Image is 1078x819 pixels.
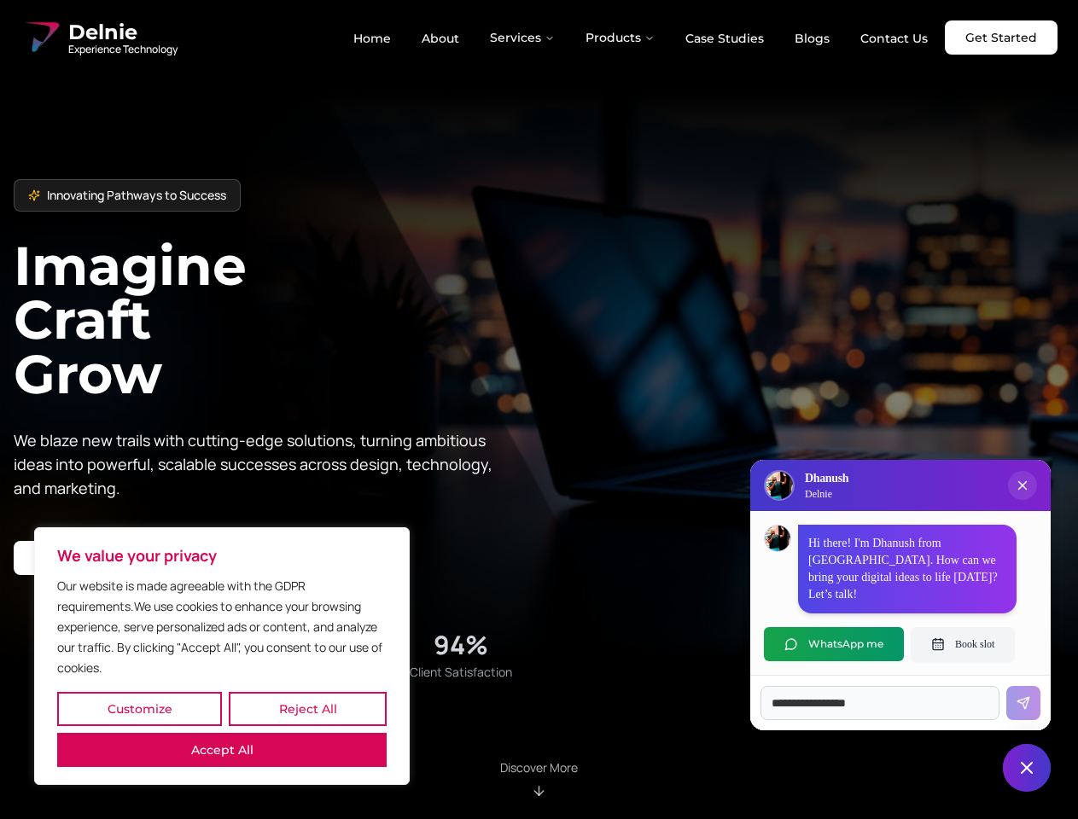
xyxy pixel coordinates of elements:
[945,20,1058,55] a: Get Started
[57,576,387,678] p: Our website is made agreeable with the GDPR requirements.We use cookies to enhance your browsing ...
[1003,744,1051,792] button: Close chat
[500,759,578,776] p: Discover More
[57,545,387,566] p: We value your privacy
[57,733,387,767] button: Accept All
[781,24,843,53] a: Blogs
[847,24,941,53] a: Contact Us
[764,627,904,661] button: WhatsApp me
[1008,471,1037,500] button: Close chat popup
[434,630,488,660] div: 94%
[805,487,848,501] p: Delnie
[14,239,539,400] h1: Imagine Craft Grow
[476,20,568,55] button: Services
[808,535,1006,603] p: Hi there! I'm Dhanush from [GEOGRAPHIC_DATA]. How can we bring your digital ideas to life [DATE]?...
[229,692,387,726] button: Reject All
[410,664,512,681] span: Client Satisfaction
[68,43,178,56] span: Experience Technology
[14,428,505,500] p: We blaze new trails with cutting-edge solutions, turning ambitious ideas into powerful, scalable ...
[572,20,668,55] button: Products
[57,692,222,726] button: Customize
[47,187,226,204] span: Innovating Pathways to Success
[765,526,790,551] img: Dhanush
[911,627,1015,661] button: Book slot
[340,20,941,55] nav: Main
[340,24,405,53] a: Home
[408,24,473,53] a: About
[805,470,848,487] h3: Dhanush
[20,17,61,58] img: Delnie Logo
[500,759,578,799] div: Scroll to About section
[20,17,178,58] a: Delnie Logo Full
[68,19,178,46] span: Delnie
[672,24,778,53] a: Case Studies
[14,541,209,575] a: Start your project with us
[766,472,793,499] img: Delnie Logo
